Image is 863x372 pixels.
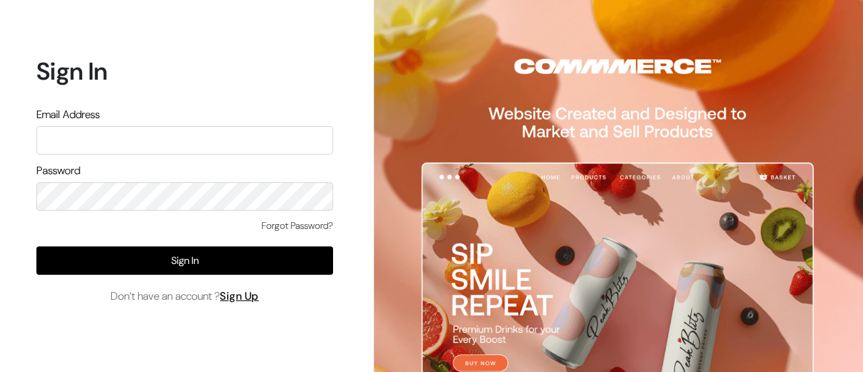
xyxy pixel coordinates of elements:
[262,219,333,233] a: Forgot Password?
[220,289,259,303] a: Sign Up
[36,246,333,275] button: Sign In
[111,288,259,304] span: Don’t have an account ?
[36,57,333,86] h1: Sign In
[36,163,80,179] label: Password
[36,107,100,123] label: Email Address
